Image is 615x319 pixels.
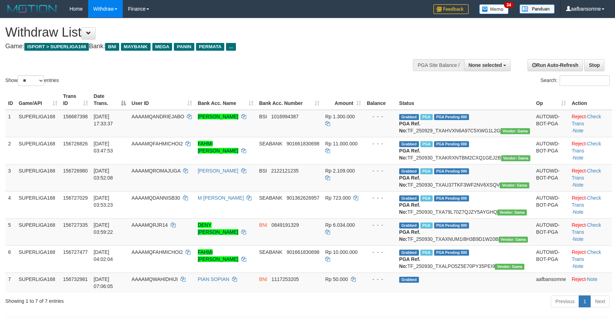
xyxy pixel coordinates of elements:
[226,43,236,51] span: ...
[367,194,394,201] div: - - -
[129,90,195,110] th: User ID: activate to sort column ascending
[94,276,113,289] span: [DATE] 07:06:05
[569,90,612,110] th: Action
[286,249,319,255] span: Copy 901661830698 to clipboard
[572,249,601,262] a: Check Trans
[132,114,184,119] span: AAAAMQANDRIEJABO
[533,245,569,273] td: AUTOWD-BOT-PGA
[94,141,113,154] span: [DATE] 03:47:53
[533,218,569,245] td: AUTOWD-BOT-PGA
[198,195,244,201] a: M [PERSON_NAME]
[259,168,267,174] span: BSI
[584,59,604,71] a: Stop
[63,114,88,119] span: 156687398
[94,114,113,126] span: [DATE] 17:33:37
[325,114,355,119] span: Rp 1.300.000
[572,114,586,119] a: Reject
[541,75,610,86] label: Search:
[259,141,282,146] span: SEABANK
[195,90,256,110] th: Bank Acc. Name: activate to sort column ascending
[286,195,319,201] span: Copy 901362626957 to clipboard
[198,168,238,174] a: [PERSON_NAME]
[573,182,584,188] a: Note
[569,218,612,245] td: · ·
[413,59,464,71] div: PGA Site Balance /
[420,195,433,201] span: Marked by aafandaneth
[325,168,355,174] span: Rp 2.109.000
[495,264,524,270] span: Vendor URL: https://trx31.1velocity.biz
[94,222,113,235] span: [DATE] 03:59:22
[573,263,584,269] a: Note
[132,141,183,146] span: AAAAMQFAHMICHOI2
[132,249,183,255] span: AAAAMQFAHMICHOI2
[325,141,358,146] span: Rp 11.000.000
[433,4,469,14] img: Feedback.jpg
[325,222,355,228] span: Rp 6.034.000
[286,141,319,146] span: Copy 901661830698 to clipboard
[396,218,533,245] td: TF_250930_TXAXNUM1I8H3B9D1W20B
[420,168,433,174] span: Marked by aafromsomean
[573,236,584,242] a: Note
[63,168,88,174] span: 156726980
[121,43,151,51] span: MAYBANK
[396,110,533,137] td: TF_250929_TXAHVXN6A97C5XWG1L2G
[399,277,419,283] span: Grabbed
[63,195,88,201] span: 156727029
[18,75,44,86] select: Showentries
[590,295,610,307] a: Next
[569,191,612,218] td: · ·
[573,128,584,133] a: Note
[63,222,88,228] span: 156727335
[198,141,238,154] a: FAHMI [PERSON_NAME]
[434,168,469,174] span: PGA Pending
[579,295,591,307] a: 1
[152,43,172,51] span: MEGA
[396,137,533,164] td: TF_250930_TXAKRXNTBM2CXQ1GEJ2B
[434,114,469,120] span: PGA Pending
[551,295,579,307] a: Previous
[399,195,419,201] span: Grabbed
[132,195,180,201] span: AAAAMQDANNISB30
[573,155,584,161] a: Note
[533,90,569,110] th: Op: activate to sort column ascending
[60,90,91,110] th: Trans ID: activate to sort column ascending
[420,141,433,147] span: Marked by aafandaneth
[420,114,433,120] span: Marked by aafsoycanthlai
[5,90,16,110] th: ID
[259,276,267,282] span: BNI
[5,43,403,50] h4: Game: Bank:
[364,90,396,110] th: Balance
[501,155,531,161] span: Vendor URL: https://trx31.1velocity.biz
[572,141,586,146] a: Reject
[325,195,351,201] span: Rp 723.000
[322,90,364,110] th: Amount: activate to sort column ascending
[5,218,16,245] td: 5
[572,222,601,235] a: Check Trans
[16,245,60,273] td: SUPERLIGA168
[259,222,267,228] span: BNI
[105,43,119,51] span: BNI
[399,223,419,229] span: Grabbed
[434,250,469,256] span: PGA Pending
[479,4,509,14] img: Button%20Memo.svg
[367,276,394,283] div: - - -
[5,75,59,86] label: Show entries
[94,195,113,208] span: [DATE] 03:53:23
[272,222,299,228] span: Copy 0849191329 to clipboard
[500,128,530,134] span: Vendor URL: https://trx31.1velocity.biz
[533,164,569,191] td: AUTOWD-BOT-PGA
[399,256,420,269] b: PGA Ref. No:
[434,141,469,147] span: PGA Pending
[259,249,282,255] span: SEABANK
[572,222,586,228] a: Reject
[271,114,299,119] span: Copy 1016994387 to clipboard
[572,168,586,174] a: Reject
[325,249,358,255] span: Rp 10.000.000
[464,59,511,71] button: None selected
[5,4,59,14] img: MOTION_logo.png
[569,137,612,164] td: · ·
[399,141,419,147] span: Grabbed
[16,273,60,293] td: SUPERLIGA168
[504,2,513,8] span: 34
[572,114,601,126] a: Check Trans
